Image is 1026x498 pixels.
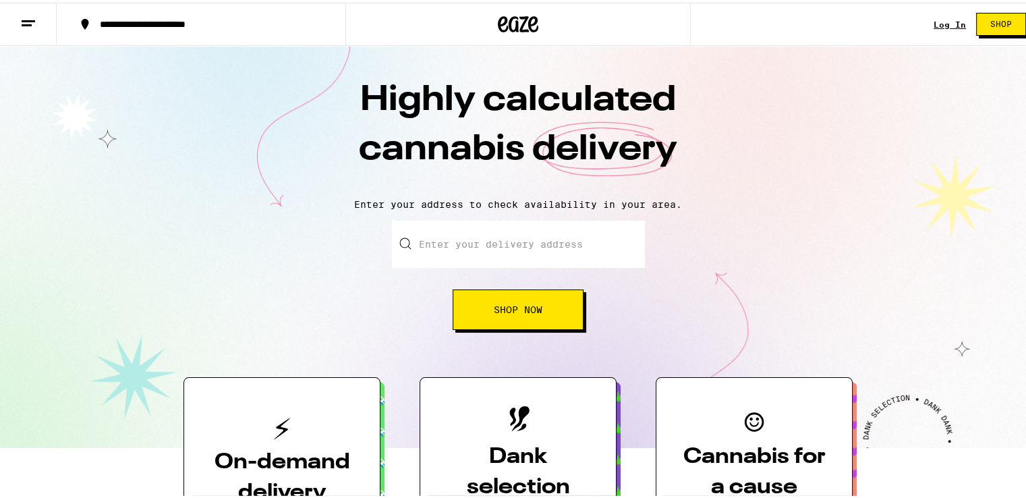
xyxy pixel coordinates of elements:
a: Log In [934,18,966,26]
button: Shop [976,10,1026,33]
input: Enter your delivery address [392,218,645,265]
h1: Highly calculated cannabis delivery [282,74,754,186]
span: Shop [990,18,1012,26]
span: Shop Now [494,302,542,312]
button: Shop Now [453,287,583,327]
span: Hi. Need any help? [8,9,97,20]
p: Enter your address to check availability in your area. [13,196,1023,207]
